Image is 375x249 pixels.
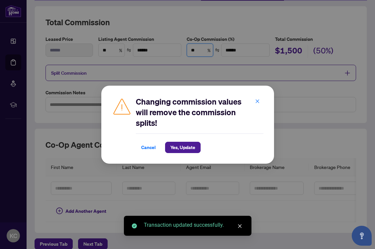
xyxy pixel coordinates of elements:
[112,96,132,116] img: Caution Icon
[237,224,242,228] span: close
[144,221,243,229] div: Transaction updated successfully.
[255,99,260,103] span: close
[141,142,156,153] span: Cancel
[165,142,201,153] button: Yes, Update
[236,222,243,230] a: Close
[352,226,372,246] button: Open asap
[132,223,137,228] span: check-circle
[170,142,195,153] span: Yes, Update
[136,142,161,153] button: Cancel
[136,96,263,128] h2: Changing commission values will remove the commission splits!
